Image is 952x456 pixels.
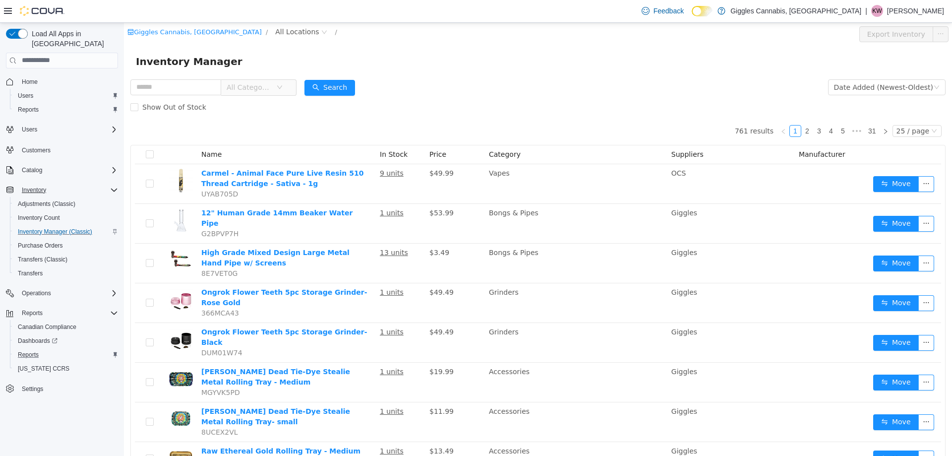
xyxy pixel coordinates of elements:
[18,287,55,299] button: Operations
[14,226,96,238] a: Inventory Manager (Classic)
[256,385,280,392] u: 1 units
[256,146,280,154] u: 9 units
[547,265,573,273] span: Giggles
[361,419,543,453] td: Accessories
[3,5,138,13] a: icon: shopGiggles Cannabis, [GEOGRAPHIC_DATA]
[794,312,810,328] button: icon: ellipsis
[749,428,795,444] button: icon: swapMove
[77,385,226,403] a: [PERSON_NAME] Dead Tie-Dye Stealie Metal Rolling Tray- small
[256,128,284,135] span: In Stock
[361,261,543,300] td: Grinders
[749,391,795,407] button: icon: swapMove
[18,242,63,250] span: Purchase Orders
[611,102,650,114] li: 761 results
[10,197,122,211] button: Adjustments (Classic)
[809,3,825,19] button: icon: ellipsis
[256,345,280,353] u: 1 units
[18,323,76,331] span: Canadian Compliance
[14,349,43,361] a: Reports
[14,254,71,265] a: Transfers (Classic)
[807,105,813,112] i: icon: down
[361,300,543,340] td: Grinders
[749,272,795,288] button: icon: swapMove
[77,405,114,413] span: 8UCEX2VL
[45,304,69,329] img: Ongrok Flower Teeth 5pc Storage Grinder- Black hero shot
[10,89,122,103] button: Users
[749,193,795,209] button: icon: swapMove
[2,183,122,197] button: Inventory
[10,211,122,225] button: Inventory Count
[305,305,330,313] span: $49.49
[725,102,741,114] li: Next 5 Pages
[714,103,724,114] a: 5
[10,348,122,362] button: Reports
[690,103,701,114] a: 3
[77,265,243,284] a: Ongrok Flower Teeth 5pc Storage Grinder- Rose Gold
[361,221,543,261] td: Bongs & Pipes
[871,5,883,17] div: Kirk Westhaver
[45,264,69,289] img: Ongrok Flower Teeth 5pc Storage Grinder- Rose Gold hero shot
[77,146,239,165] a: Carmel - Animal Face Pure Live Resin 510 Thread Cartridge - Sativa - 1g
[865,5,867,17] p: |
[6,70,118,422] nav: Complex example
[810,62,816,68] i: icon: down
[18,383,118,395] span: Settings
[151,3,195,14] span: All Locations
[256,186,280,194] u: 1 units
[18,307,118,319] span: Reports
[794,272,810,288] button: icon: ellipsis
[692,6,713,16] input: Dark Mode
[14,321,80,333] a: Canadian Compliance
[656,106,662,112] i: icon: left
[18,351,39,359] span: Reports
[77,366,116,374] span: MGYVK5PD
[77,226,226,244] a: High Grade Mixed Design Large Metal Hand Pipe w/ Screens
[18,124,41,135] button: Users
[77,186,229,204] a: 12" Human Grade 14mm Beaker Water Pipe
[547,146,562,154] span: OCS
[18,307,47,319] button: Reports
[14,321,118,333] span: Canadian Compliance
[14,363,73,375] a: [US_STATE] CCRS
[2,123,122,136] button: Users
[77,207,115,215] span: G2BPVP7H
[18,143,118,156] span: Customers
[45,145,69,170] img: Carmel - Animal Face Pure Live Resin 510 Thread Cartridge - Sativa - 1g hero shot
[2,382,122,396] button: Settings
[18,106,39,114] span: Reports
[14,198,79,210] a: Adjustments (Classic)
[28,29,118,49] span: Load All Apps in [GEOGRAPHIC_DATA]
[701,102,713,114] li: 4
[749,352,795,368] button: icon: swapMove
[77,305,243,324] a: Ongrok Flower Teeth 5pc Storage Grinder- Black
[756,102,768,114] li: Next Page
[305,146,330,154] span: $49.99
[22,78,38,86] span: Home
[77,286,115,294] span: 366MCA43
[10,239,122,253] button: Purchase Orders
[638,1,688,21] a: Feedback
[20,6,64,16] img: Cova
[14,349,118,361] span: Reports
[10,253,122,266] button: Transfers (Classic)
[18,92,33,100] span: Users
[45,344,69,369] img: Blazy Susan Grateful Dead Tie-Dye Stealie Metal Rolling Tray - Medium hero shot
[10,266,122,280] button: Transfers
[45,185,69,210] img: 12" Human Grade 14mm Beaker Water Pipe hero shot
[725,102,741,114] span: •••
[654,102,665,114] li: Previous Page
[735,3,809,19] button: Export Inventory
[872,5,882,17] span: KW
[12,31,124,47] span: Inventory Manager
[730,5,861,17] p: Giggles Cannabis, [GEOGRAPHIC_DATA]
[18,75,118,88] span: Home
[211,5,213,13] span: /
[18,365,69,373] span: [US_STATE] CCRS
[2,163,122,177] button: Catalog
[749,233,795,249] button: icon: swapMove
[22,309,43,317] span: Reports
[14,254,118,265] span: Transfers (Classic)
[18,184,50,196] button: Inventory
[18,144,55,156] a: Customers
[45,384,69,408] img: Blazy Susan Grateful Dead Tie-Dye Stealie Metal Rolling Tray- small hero shot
